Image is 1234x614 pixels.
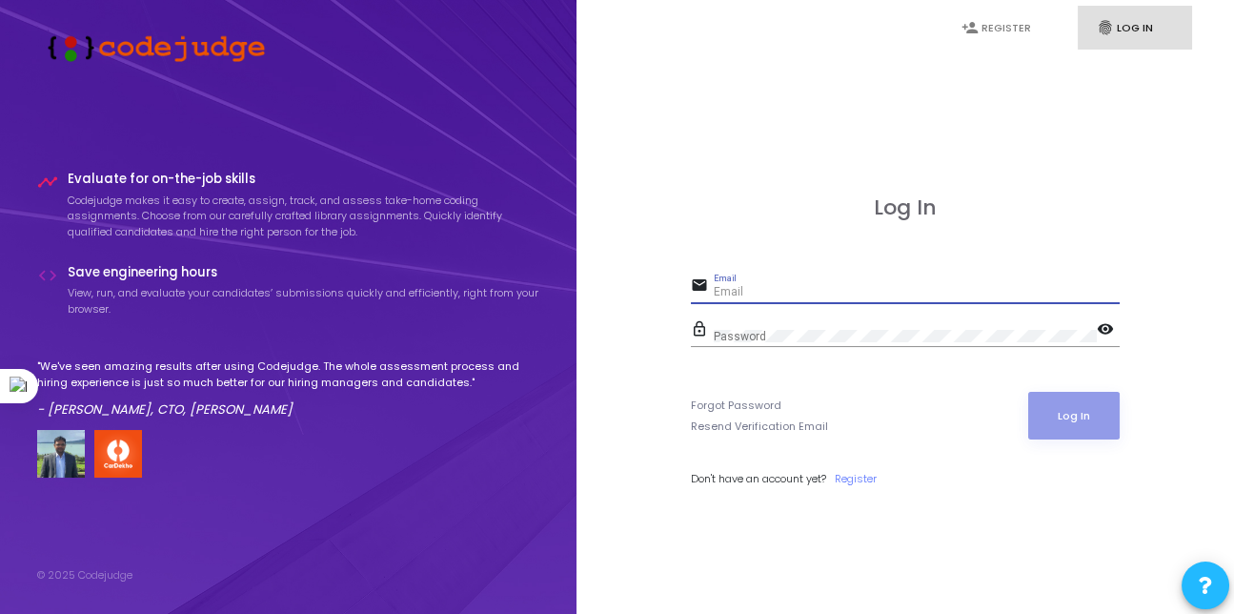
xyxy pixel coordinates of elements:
a: Forgot Password [691,398,781,414]
a: Register [835,471,877,487]
input: Email [714,286,1120,299]
button: Log In [1028,392,1121,440]
img: user image [37,430,85,478]
h3: Log In [691,195,1120,220]
p: "We've seen amazing results after using Codejudge. The whole assessment process and hiring experi... [37,358,540,390]
p: Codejudge makes it easy to create, assign, track, and assess take-home coding assignments. Choose... [68,193,540,240]
i: code [37,265,58,286]
p: View, run, and evaluate your candidates’ submissions quickly and efficiently, right from your bro... [68,285,540,317]
i: timeline [37,172,58,193]
mat-icon: email [691,276,714,298]
h4: Save engineering hours [68,265,540,280]
mat-icon: lock_outline [691,319,714,342]
em: - [PERSON_NAME], CTO, [PERSON_NAME] [37,400,293,419]
h4: Evaluate for on-the-job skills [68,172,540,187]
i: fingerprint [1097,19,1114,36]
img: company-logo [94,430,142,478]
a: person_addRegister [942,6,1057,51]
mat-icon: visibility [1097,319,1120,342]
div: © 2025 Codejudge [37,567,132,583]
span: Don't have an account yet? [691,471,826,486]
a: Resend Verification Email [691,419,828,435]
i: person_add [961,19,979,36]
a: fingerprintLog In [1078,6,1192,51]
